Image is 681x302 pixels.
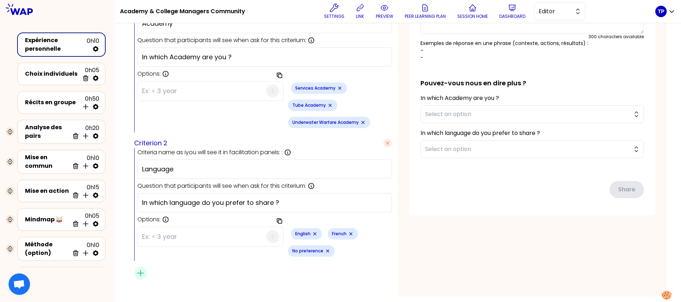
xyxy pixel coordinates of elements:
span: Options: [137,215,161,224]
button: Remove small badge [327,102,333,108]
button: Select an option [420,105,644,123]
p: Peer learning plan [405,14,446,19]
p: Question that participants will see when ask for this criterium: [137,182,306,190]
div: 0h10 [69,241,99,257]
div: 0h05 [79,66,99,82]
button: Settings [321,1,347,22]
div: Services Academy [291,82,347,94]
div: 0h50 [79,95,99,110]
button: preview [373,1,396,22]
span: Options: [137,70,161,78]
div: 0h05 [69,212,99,227]
div: Méthode (option) [25,240,69,257]
span: Select an option [425,110,629,119]
p: Session home [457,14,488,19]
button: Peer learning plan [402,1,449,22]
div: French [328,228,358,240]
p: preview [376,14,393,19]
div: Mise en commun [25,153,69,170]
button: Remove small badge [325,248,331,254]
h2: Pouvez-vous nous en dire plus ? [420,67,644,88]
div: Récits en groupe [25,98,79,107]
button: Remove small badge [360,120,366,125]
button: Share [610,181,644,198]
button: Editor [534,2,585,20]
button: Dashboard [496,1,528,22]
span: Select an option [425,145,629,153]
div: Ouvrir le chat [9,273,30,295]
div: 0h20 [69,124,99,140]
button: Remove small badge [348,231,354,237]
div: 0h10 [69,154,99,170]
label: Criterion 2 [134,138,167,148]
input: Ex: < 3 year [142,227,266,246]
div: Expérience personnelle [25,36,87,53]
input: Ex: Experience [142,164,387,174]
span: Editor [539,7,571,16]
input: Ex: How many years of experience do you have? [142,198,387,208]
p: Dashboard [499,14,525,19]
p: Criteria name as iyou will see it in facilitation panels: : [137,148,283,157]
p: Settings [324,14,344,19]
button: Remove small badge [337,85,343,91]
div: Choix individuels [25,70,79,78]
p: link [356,14,364,19]
button: link [353,1,367,22]
div: No preference [288,245,335,257]
div: Analyse des pairs [25,123,69,140]
label: In which language do you prefer to share ? [420,129,540,137]
input: Ex: < 3 year [142,82,266,100]
div: 300 characters available [589,34,644,40]
div: Tube Academy [288,100,337,111]
div: Mise en action [25,187,69,195]
button: Select an option [420,140,644,158]
p: Exemples de réponse en une phrase (contexte, actions, résultats) : - - [420,40,644,61]
div: 0h15 [69,183,99,199]
div: Mindmap 🥁 [25,215,69,224]
p: Question that participants will see when ask for this criterium: [137,36,306,45]
div: Underwater Warfare Academy [288,117,370,128]
button: Session home [454,1,491,22]
input: Ex: How many years of experience do you have? [142,52,387,62]
div: English [291,228,322,240]
p: TP [658,8,664,15]
div: 0h10 [87,37,99,52]
button: Remove small badge [312,231,318,237]
label: In which Academy are you ? [420,94,499,102]
input: Ex: Experience [142,19,387,29]
button: TP [655,6,675,17]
